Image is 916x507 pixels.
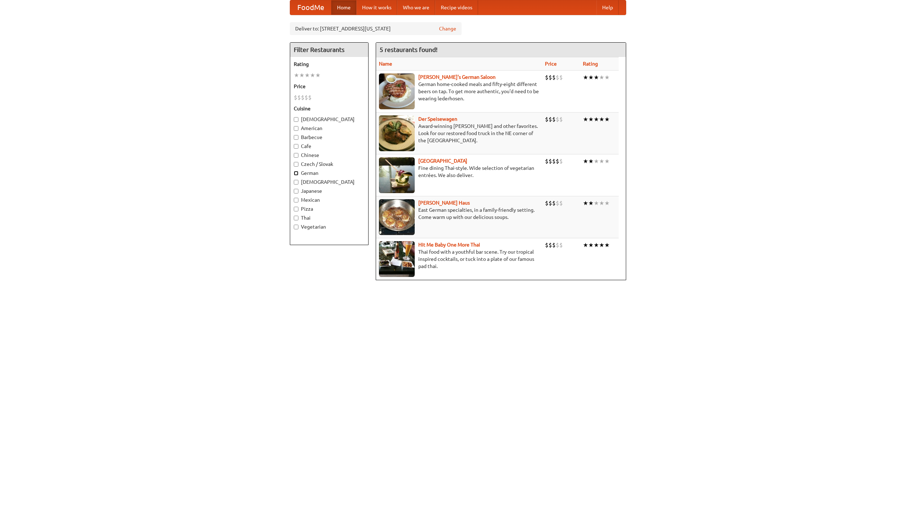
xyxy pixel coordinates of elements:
li: ★ [604,199,610,207]
li: $ [552,241,556,249]
li: $ [559,73,563,81]
li: ★ [594,199,599,207]
li: ★ [594,241,599,249]
li: $ [549,73,552,81]
li: ★ [583,73,588,81]
img: esthers.jpg [379,73,415,109]
li: ★ [588,115,594,123]
input: Czech / Slovak [294,162,298,167]
li: ★ [594,73,599,81]
li: ★ [594,157,599,165]
a: [PERSON_NAME] Haus [418,200,470,206]
li: $ [549,115,552,123]
label: Japanese [294,187,365,195]
img: babythai.jpg [379,241,415,277]
a: Who we are [397,0,435,15]
li: ★ [310,71,315,79]
li: ★ [604,115,610,123]
li: $ [545,241,549,249]
li: $ [308,94,312,101]
a: FoodMe [290,0,331,15]
li: $ [297,94,301,101]
input: [DEMOGRAPHIC_DATA] [294,117,298,122]
a: Change [439,25,456,32]
label: [DEMOGRAPHIC_DATA] [294,178,365,186]
input: American [294,126,298,131]
li: ★ [583,241,588,249]
li: $ [559,157,563,165]
a: [PERSON_NAME]'s German Saloon [418,74,496,80]
li: $ [545,199,549,207]
label: Vegetarian [294,223,365,230]
li: ★ [588,73,594,81]
a: Price [545,61,557,67]
p: Fine dining Thai-style. Wide selection of vegetarian entrées. We also deliver. [379,164,539,179]
p: German home-cooked meals and fifty-eight different beers on tap. To get more authentic, you'd nee... [379,81,539,102]
label: Czech / Slovak [294,161,365,168]
input: Chinese [294,153,298,158]
li: ★ [604,73,610,81]
li: $ [549,199,552,207]
li: $ [552,157,556,165]
li: ★ [299,71,304,79]
input: Vegetarian [294,225,298,229]
li: ★ [315,71,321,79]
li: $ [304,94,308,101]
input: [DEMOGRAPHIC_DATA] [294,180,298,185]
input: Barbecue [294,135,298,140]
li: $ [559,115,563,123]
li: $ [294,94,297,101]
li: $ [556,241,559,249]
li: ★ [599,241,604,249]
li: ★ [583,115,588,123]
li: $ [552,199,556,207]
input: German [294,171,298,176]
li: $ [552,115,556,123]
label: [DEMOGRAPHIC_DATA] [294,116,365,123]
li: $ [552,73,556,81]
input: Pizza [294,207,298,211]
li: ★ [583,157,588,165]
li: ★ [304,71,310,79]
li: $ [545,115,549,123]
li: $ [559,241,563,249]
li: ★ [594,115,599,123]
p: Thai food with a youthful bar scene. Try our tropical inspired cocktails, or tuck into a plate of... [379,248,539,270]
div: Deliver to: [STREET_ADDRESS][US_STATE] [290,22,462,35]
label: Barbecue [294,134,365,141]
label: American [294,125,365,132]
input: Japanese [294,189,298,193]
li: $ [556,157,559,165]
label: Chinese [294,152,365,159]
li: ★ [599,73,604,81]
img: satay.jpg [379,157,415,193]
a: Der Speisewagen [418,116,457,122]
li: $ [545,157,549,165]
p: Award-winning [PERSON_NAME] and other favorites. Look for our restored food truck in the NE corne... [379,123,539,144]
li: $ [301,94,304,101]
li: ★ [599,157,604,165]
a: Help [596,0,619,15]
li: ★ [604,241,610,249]
h5: Price [294,83,365,90]
a: [GEOGRAPHIC_DATA] [418,158,467,164]
li: $ [556,73,559,81]
a: How it works [356,0,397,15]
label: Cafe [294,143,365,150]
a: Name [379,61,392,67]
li: ★ [599,115,604,123]
li: $ [559,199,563,207]
img: kohlhaus.jpg [379,199,415,235]
li: ★ [599,199,604,207]
h5: Cuisine [294,105,365,112]
li: ★ [588,157,594,165]
h5: Rating [294,61,365,68]
a: Recipe videos [435,0,478,15]
label: German [294,169,365,177]
li: $ [549,157,552,165]
input: Cafe [294,144,298,149]
p: East German specialties, in a family-friendly setting. Come warm up with our delicious soups. [379,206,539,221]
h4: Filter Restaurants [290,43,368,57]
